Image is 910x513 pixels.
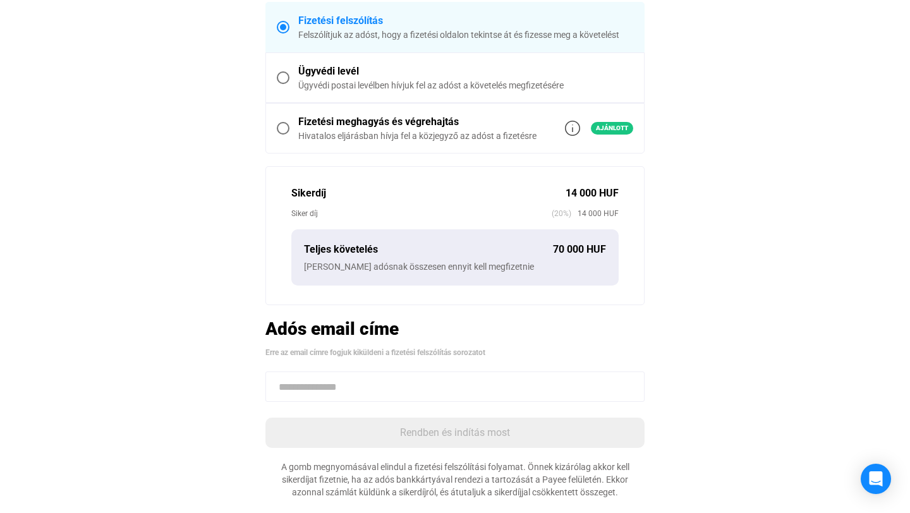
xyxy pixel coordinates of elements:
span: 14 000 HUF [571,207,619,220]
span: (20%) [552,207,571,220]
img: info-grey-outline [565,121,580,136]
div: Felszólítjuk az adóst, hogy a fizetési oldalon tekintse át és fizesse meg a követelést [298,28,633,41]
div: Siker díj [291,207,552,220]
div: A gomb megnyomásával elindul a fizetési felszólítási folyamat. Önnek kizárólag akkor kell sikerdí... [265,461,645,498]
div: Open Intercom Messenger [861,464,891,494]
h2: Adós email címe [265,318,645,340]
a: info-grey-outlineAjánlott [565,121,633,136]
div: Erre az email címre fogjuk kiküldeni a fizetési felszólítás sorozatot [265,346,645,359]
div: [PERSON_NAME] adósnak összesen ennyit kell megfizetnie [304,260,606,273]
div: Hivatalos eljárásban hívja fel a közjegyző az adóst a fizetésre [298,130,537,142]
div: Fizetési felszólítás [298,13,633,28]
div: Ügyvédi levél [298,64,633,79]
div: Ügyvédi postai levélben hívjuk fel az adóst a követelés megfizetésére [298,79,633,92]
div: Rendben és indítás most [269,425,641,440]
div: Teljes követelés [304,242,553,257]
span: Ajánlott [591,122,633,135]
div: Sikerdíj [291,186,566,201]
button: Rendben és indítás most [265,418,645,448]
div: 14 000 HUF [566,186,619,201]
div: Fizetési meghagyás és végrehajtás [298,114,537,130]
div: 70 000 HUF [553,242,606,257]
